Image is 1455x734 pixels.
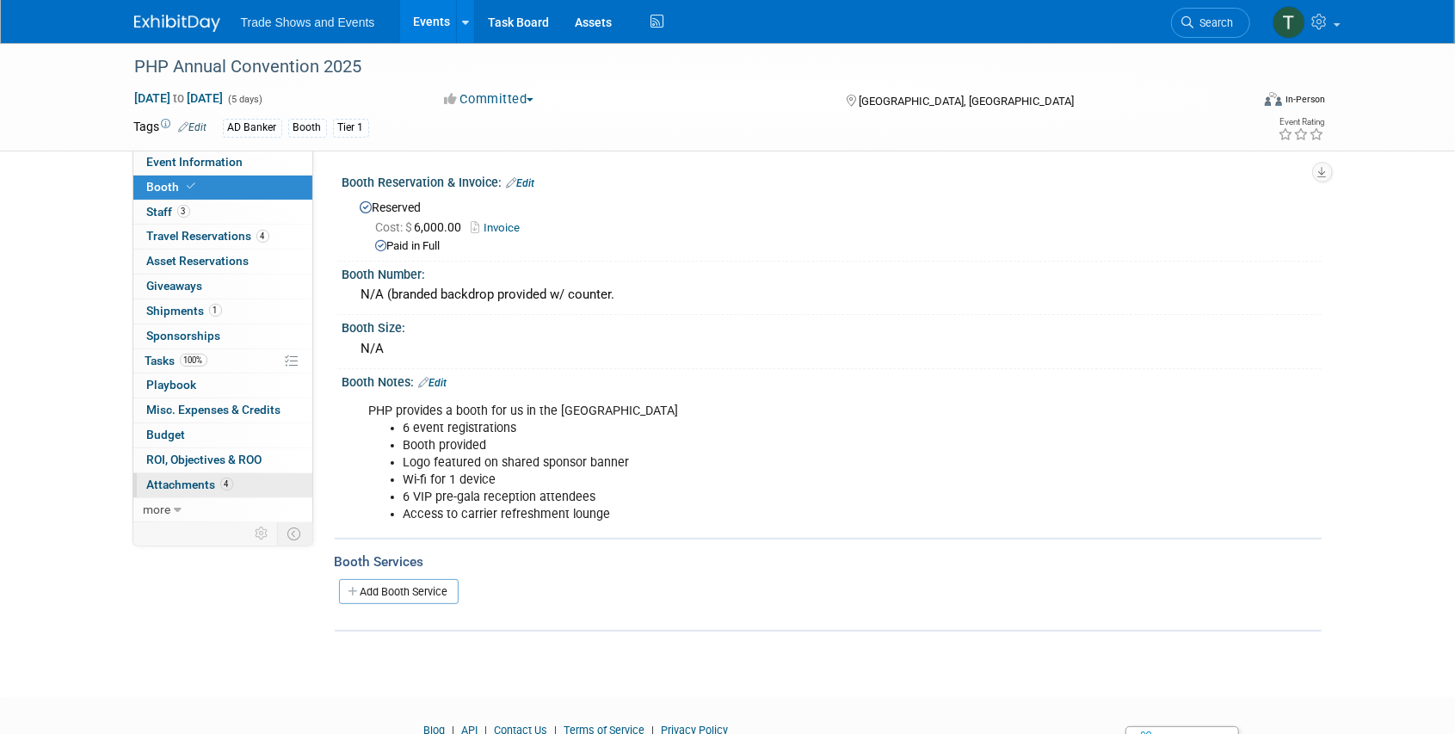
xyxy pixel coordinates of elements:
span: Asset Reservations [147,254,250,268]
img: Format-Inperson.png [1265,92,1282,106]
span: 1 [209,304,222,317]
a: ROI, Objectives & ROO [133,448,312,472]
a: Travel Reservations4 [133,225,312,249]
span: Staff [147,205,190,219]
span: Search [1194,16,1234,29]
div: AD Banker [223,119,282,137]
span: Attachments [147,478,233,491]
a: Edit [419,377,447,389]
span: Cost: $ [376,220,415,234]
li: Logo featured on shared sponsor banner [404,454,1122,472]
a: Shipments1 [133,299,312,324]
span: Trade Shows and Events [241,15,375,29]
span: Booth [147,180,200,194]
span: ROI, Objectives & ROO [147,453,262,466]
img: Tiff Wagner [1273,6,1305,39]
a: Add Booth Service [339,579,459,604]
a: Attachments4 [133,473,312,497]
a: Sponsorships [133,324,312,348]
a: Staff3 [133,200,312,225]
li: Wi-fi for 1 device [404,472,1122,489]
td: Toggle Event Tabs [277,522,312,545]
span: Misc. Expenses & Credits [147,403,281,416]
div: PHP provides a booth for us in the [GEOGRAPHIC_DATA] [357,394,1132,533]
div: Booth Size: [342,315,1322,336]
span: Shipments [147,304,222,318]
a: Edit [507,177,535,189]
span: 100% [180,354,207,367]
div: In-Person [1285,93,1325,106]
span: 4 [256,230,269,243]
div: Booth Number: [342,262,1322,283]
a: Playbook [133,373,312,398]
div: PHP Annual Convention 2025 [129,52,1224,83]
div: N/A (branded backdrop provided w/ counter. [355,281,1309,308]
span: more [144,503,171,516]
div: Reserved [355,194,1309,255]
span: (5 days) [227,94,263,105]
span: 4 [220,478,233,490]
li: Booth provided [404,437,1122,454]
a: Booth [133,176,312,200]
li: Access to carrier refreshment lounge [404,506,1122,523]
span: Sponsorships [147,329,221,342]
a: Event Information [133,151,312,175]
i: Booth reservation complete [188,182,196,191]
span: 3 [177,205,190,218]
div: Paid in Full [376,238,1309,255]
a: Budget [133,423,312,447]
div: Event Rating [1278,118,1324,126]
img: ExhibitDay [134,15,220,32]
div: Booth Notes: [342,369,1322,392]
span: 6,000.00 [376,220,469,234]
a: Tasks100% [133,349,312,373]
div: Event Format [1149,89,1326,115]
a: Giveaways [133,274,312,299]
li: 6 VIP pre-gala reception attendees [404,489,1122,506]
a: Edit [179,121,207,133]
button: Committed [438,90,540,108]
td: Tags [134,118,207,138]
div: Tier 1 [333,119,369,137]
div: N/A [355,336,1309,362]
a: more [133,498,312,522]
td: Personalize Event Tab Strip [248,522,278,545]
li: 6 event registrations [404,420,1122,437]
div: Booth [288,119,327,137]
span: Event Information [147,155,244,169]
a: Misc. Expenses & Credits [133,398,312,423]
span: Tasks [145,354,207,367]
span: [GEOGRAPHIC_DATA], [GEOGRAPHIC_DATA] [859,95,1074,108]
a: Search [1171,8,1250,38]
div: Booth Services [335,552,1322,571]
span: Playbook [147,378,197,392]
a: Invoice [472,221,529,234]
span: to [171,91,188,105]
span: Travel Reservations [147,229,269,243]
span: [DATE] [DATE] [134,90,225,106]
span: Budget [147,428,186,441]
div: Booth Reservation & Invoice: [342,170,1322,192]
span: Giveaways [147,279,203,293]
a: Asset Reservations [133,250,312,274]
